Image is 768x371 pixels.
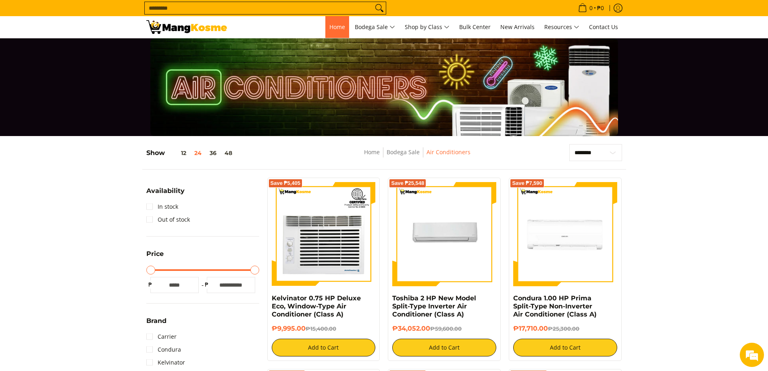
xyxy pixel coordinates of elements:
[307,147,527,166] nav: Breadcrumbs
[596,5,605,11] span: ₱0
[132,4,152,23] div: Minimize live chat window
[272,294,361,318] a: Kelvinator 0.75 HP Deluxe Eco, Window-Type Air Conditioner (Class A)
[513,182,617,286] img: Condura 1.00 HP Prima Split-Type Non-Inverter Air Conditioner (Class A)
[47,102,111,183] span: We're online!
[190,150,206,156] button: 24
[146,213,190,226] a: Out of stock
[165,150,190,156] button: 12
[401,16,454,38] a: Shop by Class
[513,339,617,356] button: Add to Cart
[325,16,349,38] a: Home
[496,16,539,38] a: New Arrivals
[512,181,542,186] span: Save ₱7,590
[576,4,606,13] span: •
[146,343,181,356] a: Condura
[42,45,135,56] div: Chat with us now
[146,281,154,289] span: ₱
[146,188,185,194] span: Availability
[500,23,535,31] span: New Arrivals
[146,356,185,369] a: Kelvinator
[306,325,336,332] del: ₱15,400.00
[146,251,164,257] span: Price
[392,339,496,356] button: Add to Cart
[4,220,154,249] textarea: Type your message and hit 'Enter'
[272,182,376,286] img: Kelvinator 0.75 HP Deluxe Eco, Window-Type Air Conditioner (Class A)
[544,22,579,32] span: Resources
[146,200,178,213] a: In stock
[392,294,476,318] a: Toshiba 2 HP New Model Split-Type Inverter Air Conditioner (Class A)
[455,16,495,38] a: Bulk Center
[585,16,622,38] a: Contact Us
[146,330,177,343] a: Carrier
[548,325,579,332] del: ₱25,300.00
[271,181,301,186] span: Save ₱5,405
[235,16,622,38] nav: Main Menu
[146,20,227,34] img: Bodega Sale Aircon l Mang Kosme: Home Appliances Warehouse Sale
[513,325,617,333] h6: ₱17,710.00
[364,148,380,156] a: Home
[146,318,167,330] summary: Open
[355,22,395,32] span: Bodega Sale
[203,281,211,289] span: ₱
[351,16,399,38] a: Bodega Sale
[206,150,221,156] button: 36
[392,182,496,286] img: Toshiba 2 HP New Model Split-Type Inverter Air Conditioner (Class A)
[405,22,450,32] span: Shop by Class
[146,318,167,324] span: Brand
[329,23,345,31] span: Home
[513,294,597,318] a: Condura 1.00 HP Prima Split-Type Non-Inverter Air Conditioner (Class A)
[588,5,594,11] span: 0
[146,188,185,200] summary: Open
[392,325,496,333] h6: ₱34,052.00
[272,325,376,333] h6: ₱9,995.00
[146,251,164,263] summary: Open
[221,150,236,156] button: 48
[373,2,386,14] button: Search
[427,148,470,156] a: Air Conditioners
[459,23,491,31] span: Bulk Center
[589,23,618,31] span: Contact Us
[430,325,462,332] del: ₱59,600.00
[387,148,420,156] a: Bodega Sale
[272,339,376,356] button: Add to Cart
[391,181,424,186] span: Save ₱25,548
[146,149,236,157] h5: Show
[540,16,583,38] a: Resources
